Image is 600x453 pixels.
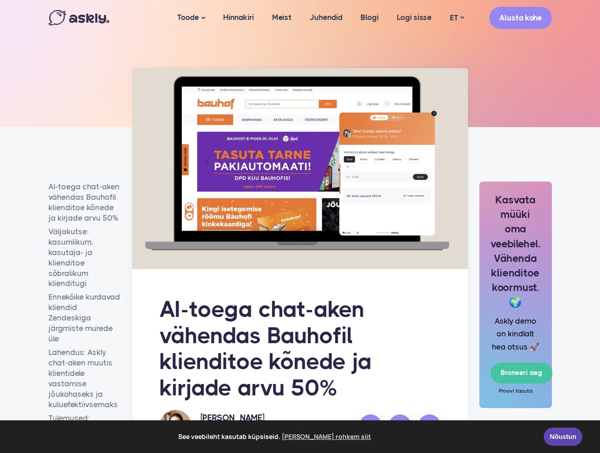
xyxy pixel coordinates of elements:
img: AI-toega chat-aken vähendas Bauhofil klienditoe kõnede ja kirjade arvu 50% [132,68,468,269]
h3: Kasvata müüki oma veebilehel. Vähenda klienditoe koormust. 🌍 [491,193,541,310]
a: Nõustun [544,428,582,446]
img: Askly founder and CEO Sandra Roosna. Photo by Maria Roosaare. [160,410,191,442]
span: See veebileht kasutab küpsiseid. [13,430,537,443]
a: Broneeri aeg [491,363,552,384]
p: Askly demo on kindlalt hea otsus 🚀 [491,315,541,354]
small: Proovi tasuta [499,388,532,394]
h1: AI-toega chat-aken vähendas Bauhofil klienditoe kõnede ja kirjade arvu 50% [160,296,441,401]
a: Lahendus: Askly chat-aken muutis klientidele vastamise jõukohaseks ja kuluefektiivsemaks [49,347,121,410]
a: Väljakutse: kasumlikum, kasutaja- ja klienditoe sõbralikum klienditugi [49,226,121,289]
a: AI-toega chat-aken vähendas Bauhofil klienditoe kõnede ja kirjade arvu 50% [49,182,121,223]
a: learn more about cookies [280,430,372,443]
a: Alusta kohe [489,7,552,29]
img: Askly [49,10,109,25]
h5: [PERSON_NAME] [200,412,276,425]
a: ET [441,11,473,25]
a: Tulemused: Askly'ga jõuame rohkem [49,413,121,444]
a: Ennekõike kurdavad kliendid Zendeskiga järgmiste murede üle [49,292,121,344]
